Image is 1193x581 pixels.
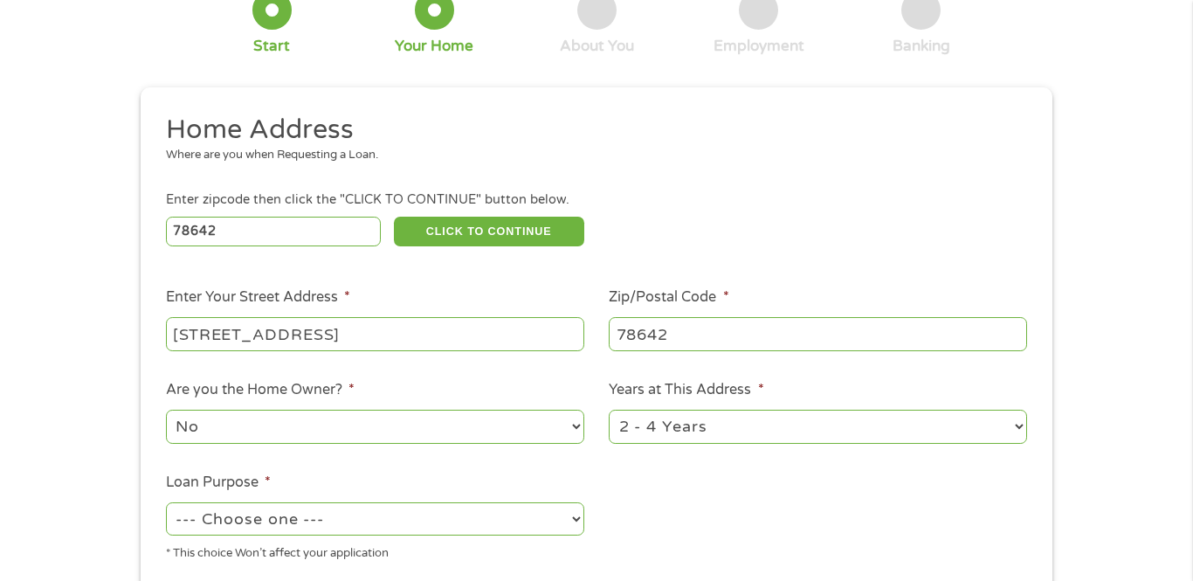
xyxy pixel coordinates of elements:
[714,37,804,56] div: Employment
[560,37,634,56] div: About You
[166,147,1015,164] div: Where are you when Requesting a Loan.
[166,113,1015,148] h2: Home Address
[166,381,355,399] label: Are you the Home Owner?
[609,381,763,399] label: Years at This Address
[253,37,290,56] div: Start
[394,217,584,246] button: CLICK TO CONTINUE
[609,288,728,307] label: Zip/Postal Code
[166,317,584,350] input: 1 Main Street
[395,37,473,56] div: Your Home
[166,539,584,563] div: * This choice Won’t affect your application
[166,474,271,492] label: Loan Purpose
[166,217,382,246] input: Enter Zipcode (e.g 01510)
[166,288,350,307] label: Enter Your Street Address
[166,190,1027,210] div: Enter zipcode then click the "CLICK TO CONTINUE" button below.
[893,37,950,56] div: Banking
